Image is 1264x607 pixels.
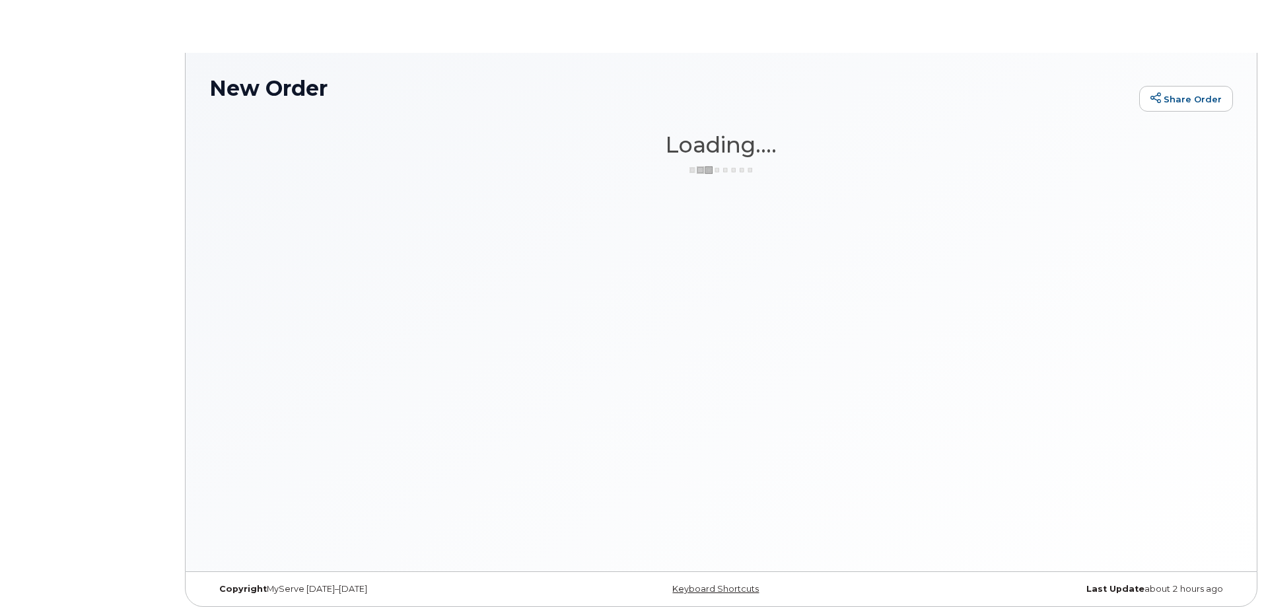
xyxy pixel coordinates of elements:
div: about 2 hours ago [892,584,1233,594]
a: Keyboard Shortcuts [672,584,759,594]
h1: Loading.... [209,133,1233,157]
strong: Copyright [219,584,267,594]
div: MyServe [DATE]–[DATE] [209,584,551,594]
strong: Last Update [1086,584,1144,594]
h1: New Order [209,77,1133,100]
img: ajax-loader-3a6953c30dc77f0bf724df975f13086db4f4c1262e45940f03d1251963f1bf2e.gif [688,165,754,175]
a: Share Order [1139,86,1233,112]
